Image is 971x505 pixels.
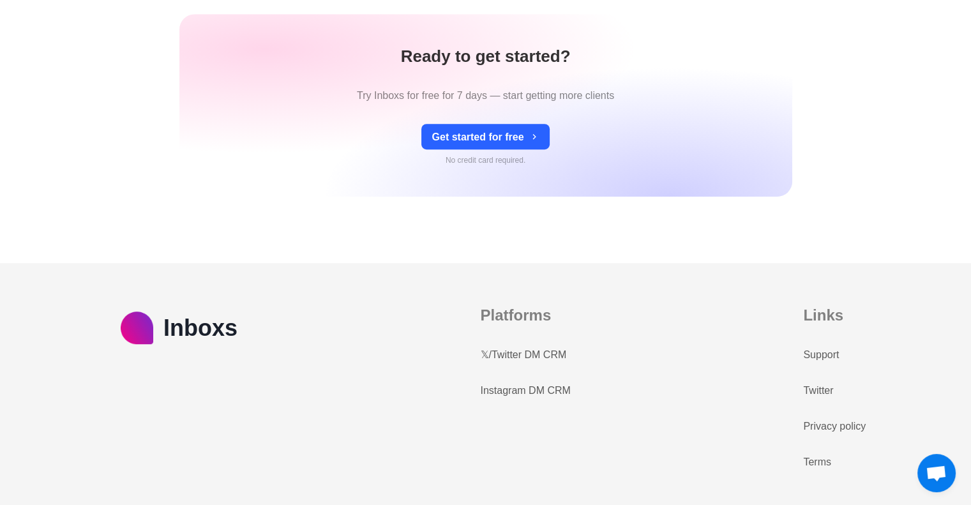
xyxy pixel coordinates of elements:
a: Privacy policy [803,419,866,434]
div: Open chat [917,454,956,492]
a: Terms [803,455,831,470]
p: No credit card required. [446,155,525,166]
a: Instagram DM CRM [480,383,570,398]
button: Get started for free [421,124,549,149]
a: Support [803,347,839,363]
a: 𝕏/Twitter DM CRM [480,347,566,363]
a: Twitter [803,383,833,398]
p: Try Inboxs for free for 7 days — start getting more clients [357,88,614,103]
h2: Inboxs [153,304,248,352]
h1: Ready to get started? [401,45,571,68]
img: logo [121,312,153,344]
b: Links [803,306,843,324]
b: Platforms [480,306,551,324]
